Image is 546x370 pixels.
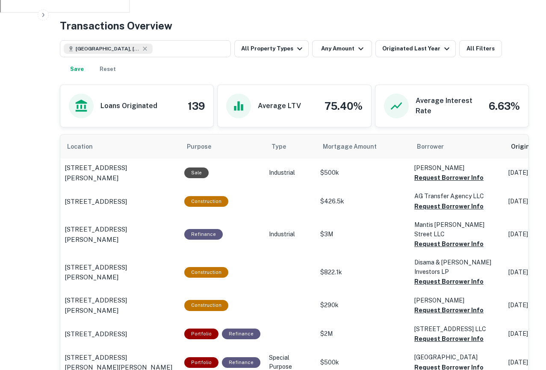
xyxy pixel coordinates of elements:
th: Borrower [410,135,504,159]
div: This loan purpose was for construction [184,196,228,207]
th: Purpose [180,135,265,159]
h4: 6.63% [489,98,520,114]
button: [GEOGRAPHIC_DATA], [GEOGRAPHIC_DATA], [GEOGRAPHIC_DATA] [60,40,231,57]
span: [GEOGRAPHIC_DATA], [GEOGRAPHIC_DATA], [GEOGRAPHIC_DATA] [76,45,140,53]
p: $822.1k [320,268,406,277]
a: [STREET_ADDRESS] [65,197,176,207]
div: This loan purpose was for refinancing [222,329,260,339]
p: Industrial [269,168,312,177]
th: Location [60,135,180,159]
p: Industrial [269,230,312,239]
div: This is a portfolio loan with 23 properties [184,329,218,339]
span: Type [272,141,286,152]
button: Originated Last Year [375,40,456,57]
span: Location [67,141,104,152]
button: Reset [94,61,121,78]
p: Mantis [PERSON_NAME] Street LLC [414,220,500,239]
p: $290k [320,301,406,310]
a: [STREET_ADDRESS][PERSON_NAME] [65,295,176,315]
div: This is a portfolio loan with 3 properties [184,357,218,368]
button: Request Borrower Info [414,305,484,315]
p: $426.5k [320,197,406,206]
button: All Filters [459,40,502,57]
span: Mortgage Amount [323,141,388,152]
p: [STREET_ADDRESS] [65,329,127,339]
p: $3M [320,230,406,239]
h4: Transactions Overview [60,18,172,33]
span: Borrower [417,141,444,152]
div: Originated Last Year [382,44,452,54]
button: Save your search to get updates of matches that match your search criteria. [63,61,91,78]
p: [STREET_ADDRESS] [65,197,127,207]
div: Sale [184,167,209,178]
button: All Property Types [234,40,309,57]
p: [STREET_ADDRESS] LLC [414,324,500,334]
p: [GEOGRAPHIC_DATA] [414,352,500,362]
h4: 75.40% [325,98,363,114]
button: Request Borrower Info [414,239,484,249]
a: [STREET_ADDRESS][PERSON_NAME] [65,163,176,183]
p: $500k [320,168,406,177]
button: Request Borrower Info [414,173,484,183]
div: This loan purpose was for construction [184,300,228,311]
th: Type [265,135,316,159]
p: Disama & [PERSON_NAME] Investors LP [414,258,500,276]
div: This loan purpose was for construction [184,267,228,278]
p: [PERSON_NAME] [414,296,500,305]
button: Request Borrower Info [414,201,484,211]
p: $2M [320,329,406,338]
h6: Average LTV [258,101,301,111]
div: This loan purpose was for refinancing [184,229,223,240]
h6: Average Interest Rate [416,96,482,116]
p: $500k [320,358,406,367]
a: [STREET_ADDRESS] [65,329,176,339]
p: [PERSON_NAME] [414,163,500,173]
p: AG Transfer Agency LLC [414,191,500,201]
a: [STREET_ADDRESS][PERSON_NAME] [65,262,176,282]
h6: Loans Originated [100,101,157,111]
span: Purpose [187,141,222,152]
button: Request Borrower Info [414,334,484,344]
a: [STREET_ADDRESS][PERSON_NAME] [65,224,176,244]
button: Any Amount [312,40,372,57]
th: Mortgage Amount [316,135,410,159]
div: This loan purpose was for refinancing [222,357,260,368]
h4: 139 [188,98,205,114]
iframe: Chat Widget [503,302,546,343]
button: Request Borrower Info [414,276,484,287]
